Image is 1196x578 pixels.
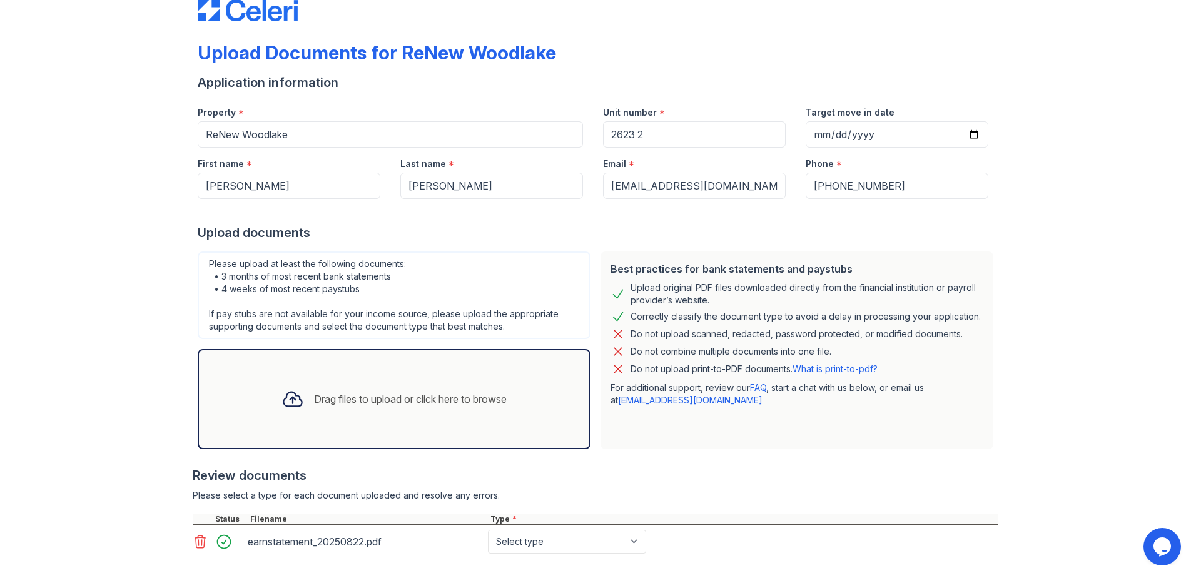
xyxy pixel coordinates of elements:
div: Upload documents [198,224,998,241]
label: Email [603,158,626,170]
label: Target move in date [806,106,894,119]
p: Do not upload print-to-PDF documents. [631,363,878,375]
p: For additional support, review our , start a chat with us below, or email us at [611,382,983,407]
div: Application information [198,74,998,91]
div: Upload original PDF files downloaded directly from the financial institution or payroll provider’... [631,281,983,307]
div: Upload Documents for ReNew Woodlake [198,41,556,64]
label: Last name [400,158,446,170]
div: Filename [248,514,488,524]
div: Please upload at least the following documents: • 3 months of most recent bank statements • 4 wee... [198,251,590,339]
label: Phone [806,158,834,170]
iframe: chat widget [1143,528,1183,565]
div: Status [213,514,248,524]
a: [EMAIL_ADDRESS][DOMAIN_NAME] [618,395,763,405]
a: What is print-to-pdf? [793,363,878,374]
div: Do not combine multiple documents into one file. [631,344,831,359]
label: Property [198,106,236,119]
a: FAQ [750,382,766,393]
div: Correctly classify the document type to avoid a delay in processing your application. [631,309,981,324]
label: Unit number [603,106,657,119]
div: Review documents [193,467,998,484]
div: Please select a type for each document uploaded and resolve any errors. [193,489,998,502]
div: Best practices for bank statements and paystubs [611,261,983,276]
div: Type [488,514,998,524]
label: First name [198,158,244,170]
div: Do not upload scanned, redacted, password protected, or modified documents. [631,327,963,342]
div: earnstatement_20250822.pdf [248,532,483,552]
div: Drag files to upload or click here to browse [314,392,507,407]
